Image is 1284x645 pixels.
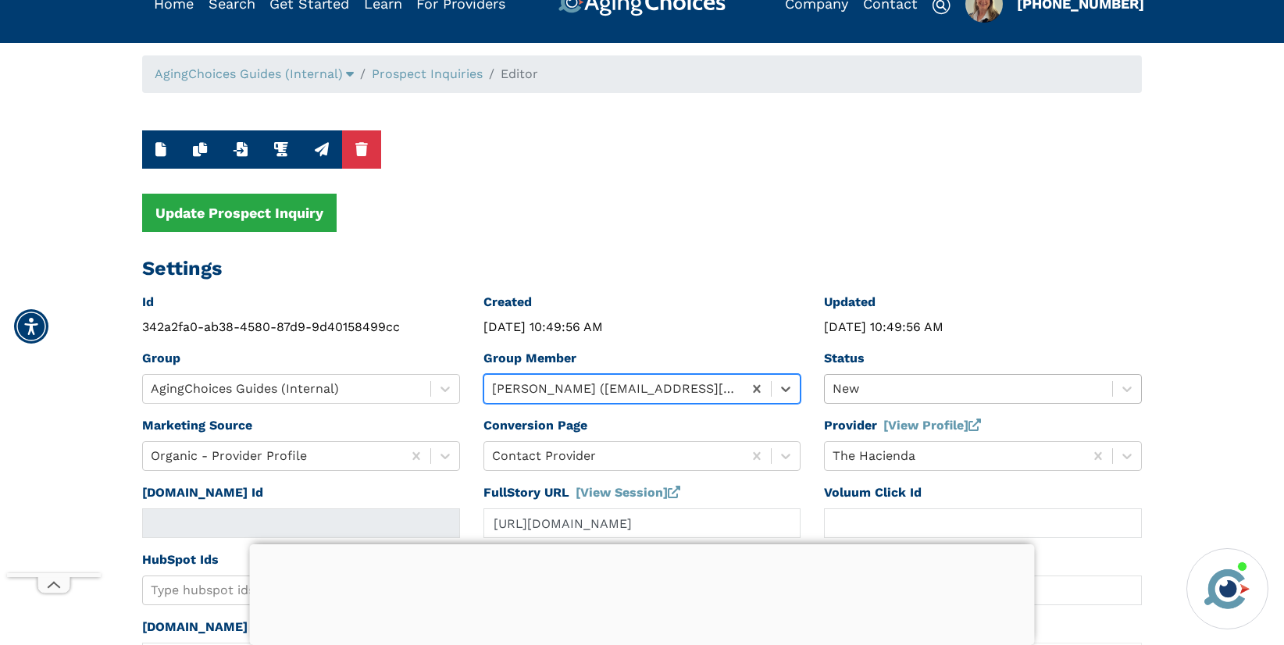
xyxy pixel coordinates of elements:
label: [DOMAIN_NAME] Id [142,483,263,502]
a: [View Profile] [883,418,981,433]
label: [DOMAIN_NAME] Id [142,618,263,636]
button: Import from youcanbook.me [220,130,261,169]
a: AgingChoices Guides (Internal) [155,66,354,81]
label: Conversion Page [483,416,587,435]
a: Prospect Inquiries [372,66,483,81]
label: HubSpot Ids [142,551,219,569]
label: Status [824,349,865,368]
div: [DATE] 10:49:56 AM [824,318,1142,337]
label: Id [142,293,154,312]
img: avatar [1200,562,1254,615]
button: Run Integration [261,130,301,169]
div: 342a2fa0-ab38-4580-87d9-9d40158499cc [142,318,460,337]
button: Run Caring Integration [301,130,342,169]
iframe: Advertisement [7,105,101,573]
label: Marketing Source [142,416,252,435]
iframe: iframe [975,326,1268,539]
label: Updated [824,293,876,312]
label: Group [142,349,180,368]
button: New [142,130,180,169]
nav: breadcrumb [142,55,1142,93]
h2: Settings [142,257,1142,280]
label: Voluum Click Id [824,483,922,502]
label: Group Member [483,349,576,368]
button: Duplicate [180,130,220,169]
span: AgingChoices Guides (Internal) [155,66,343,81]
button: Delete [342,130,381,169]
a: [View Session] [576,485,680,500]
label: FullStory URL [483,483,680,502]
span: Editor [501,66,538,81]
button: Update Prospect Inquiry [142,194,337,232]
iframe: Advertisement [250,544,1035,641]
label: Created [483,293,532,312]
label: Provider [824,416,981,435]
div: [DATE] 10:49:56 AM [483,318,801,337]
div: Popover trigger [155,65,354,84]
